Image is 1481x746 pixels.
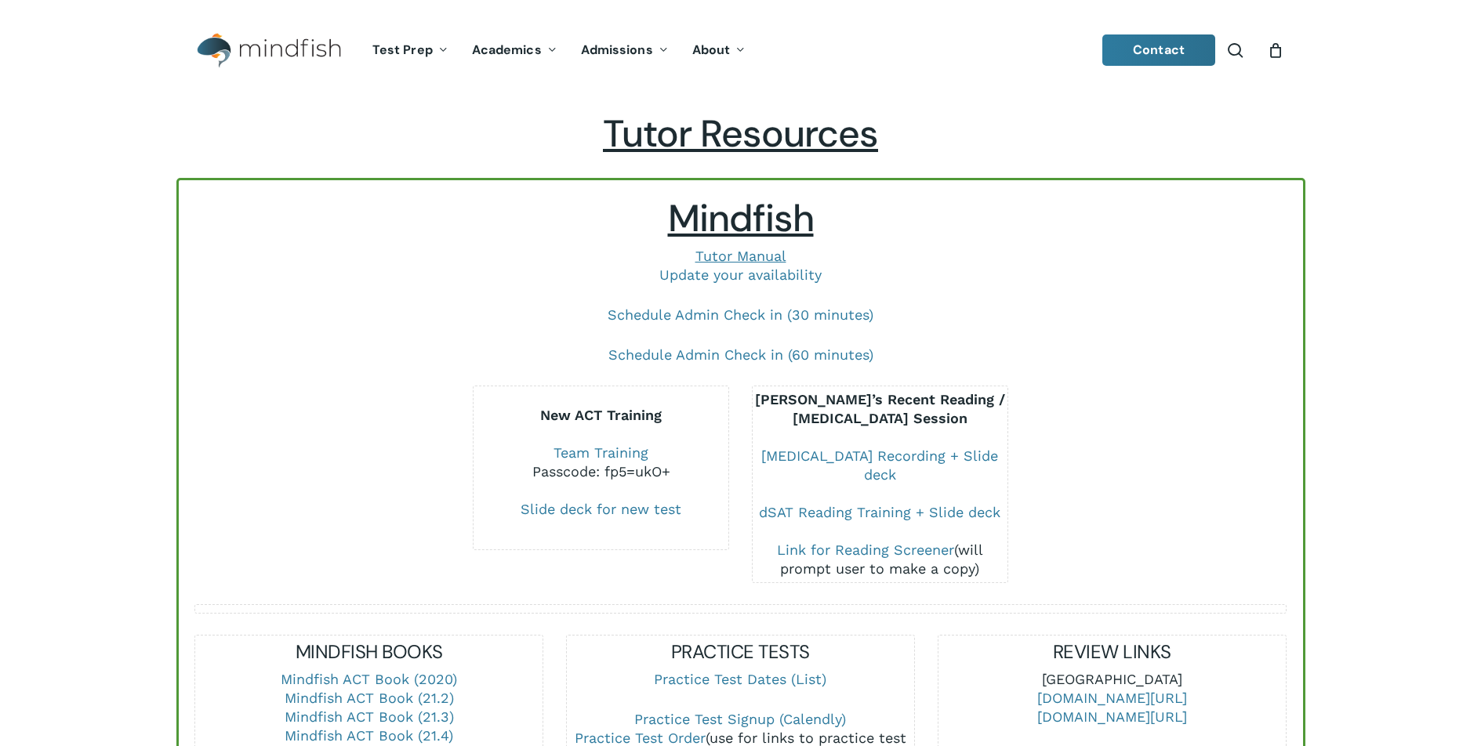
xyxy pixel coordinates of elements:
span: Admissions [581,42,653,58]
a: Schedule Admin Check in (30 minutes) [608,306,873,323]
b: New ACT Training [540,407,662,423]
a: [DOMAIN_NAME][URL] [1037,708,1187,725]
a: Mindfish ACT Book (2020) [281,671,457,687]
a: Team Training [554,444,648,461]
a: Practice Test Order [575,730,706,746]
span: Test Prep [372,42,433,58]
a: Update your availability [659,266,822,283]
a: About [681,44,758,57]
h5: MINDFISH BOOKS [195,639,543,665]
a: Contact [1102,34,1215,66]
a: Mindfish ACT Book (21.4) [285,727,453,744]
nav: Main Menu [361,21,757,80]
h5: PRACTICE TESTS [567,639,914,665]
div: (will prompt user to make a copy) [753,541,1007,578]
a: Schedule Admin Check in (60 minutes) [608,346,873,363]
a: Tutor Manual [695,248,786,264]
a: dSAT Reading Training + Slide deck [759,504,1000,520]
a: Mindfish ACT Book (21.3) [285,708,454,725]
a: Practice Test Signup (Calendly) [634,711,846,727]
div: Passcode: fp5=ukO+ [474,462,728,481]
a: [MEDICAL_DATA] Recording + Slide deck [761,447,998,483]
iframe: Chatbot [1126,630,1459,724]
a: Mindfish ACT Book (21.2) [285,690,454,706]
span: Mindfish [668,194,814,243]
header: Main Menu [176,21,1305,80]
span: Academics [472,42,542,58]
span: Tutor Resources [603,109,878,158]
h5: REVIEW LINKS [938,639,1286,665]
a: Slide deck for new test [521,501,681,517]
a: Admissions [569,44,681,57]
a: Test Prep [361,44,460,57]
b: [PERSON_NAME]’s Recent Reading / [MEDICAL_DATA] Session [755,391,1005,426]
a: [DOMAIN_NAME][URL] [1037,690,1187,706]
a: Link for Reading Screener [777,541,954,558]
a: Practice Test Dates (List) [654,671,826,687]
a: Academics [460,44,569,57]
span: About [692,42,731,58]
span: Contact [1133,42,1185,58]
a: Cart [1267,42,1284,59]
